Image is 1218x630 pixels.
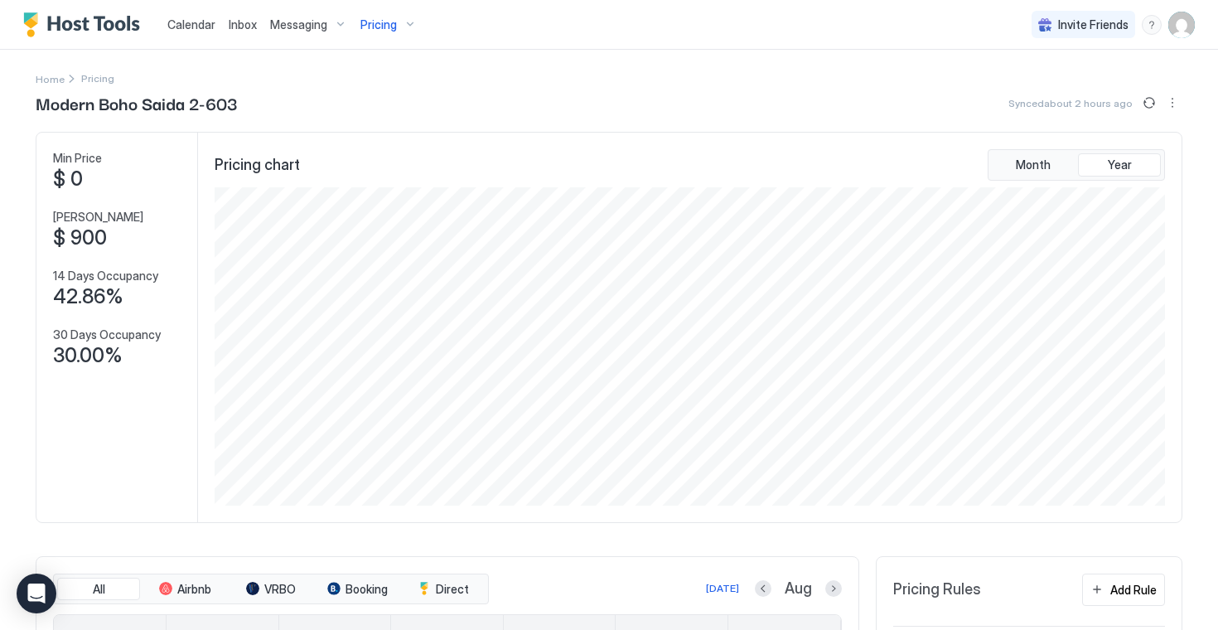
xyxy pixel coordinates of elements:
button: Sync prices [1139,93,1159,113]
span: Year [1108,157,1132,172]
div: [DATE] [706,581,739,596]
div: User profile [1168,12,1195,38]
span: Airbnb [177,582,211,597]
span: Invite Friends [1058,17,1129,32]
button: All [57,578,140,601]
span: Messaging [270,17,327,32]
span: [PERSON_NAME] [53,210,143,225]
div: Breadcrumb [36,70,65,87]
span: Inbox [229,17,257,31]
button: Month [992,153,1075,177]
div: Add Rule [1110,581,1157,598]
button: Direct [402,578,485,601]
span: Direct [436,582,469,597]
span: Home [36,73,65,85]
div: tab-group [988,149,1165,181]
a: Calendar [167,16,215,33]
span: Pricing [360,17,397,32]
span: 42.86% [53,284,123,309]
a: Host Tools Logo [23,12,147,37]
span: Pricing chart [215,156,300,175]
button: Previous month [755,580,771,597]
span: 30.00% [53,343,123,368]
button: VRBO [230,578,312,601]
div: tab-group [53,574,489,605]
span: VRBO [264,582,296,597]
span: Pricing Rules [893,580,981,599]
span: Calendar [167,17,215,31]
span: Modern Boho Saida 2-603 [36,90,237,115]
span: Min Price [53,151,102,166]
span: 14 Days Occupancy [53,269,158,283]
button: Year [1078,153,1161,177]
div: Open Intercom Messenger [17,574,56,613]
button: Booking [316,578,399,601]
span: Aug [785,579,812,598]
button: Next month [825,580,842,597]
button: [DATE] [703,579,742,598]
span: Breadcrumb [81,72,114,85]
a: Home [36,70,65,87]
span: All [93,582,105,597]
span: $ 900 [53,225,107,250]
button: Add Rule [1082,574,1165,606]
div: menu [1162,93,1182,113]
span: Booking [346,582,388,597]
span: Month [1016,157,1051,172]
span: $ 0 [53,167,83,191]
button: Airbnb [143,578,226,601]
button: More options [1162,93,1182,113]
a: Inbox [229,16,257,33]
span: Synced about 2 hours ago [1008,97,1133,109]
span: 30 Days Occupancy [53,327,161,342]
div: menu [1142,15,1162,35]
